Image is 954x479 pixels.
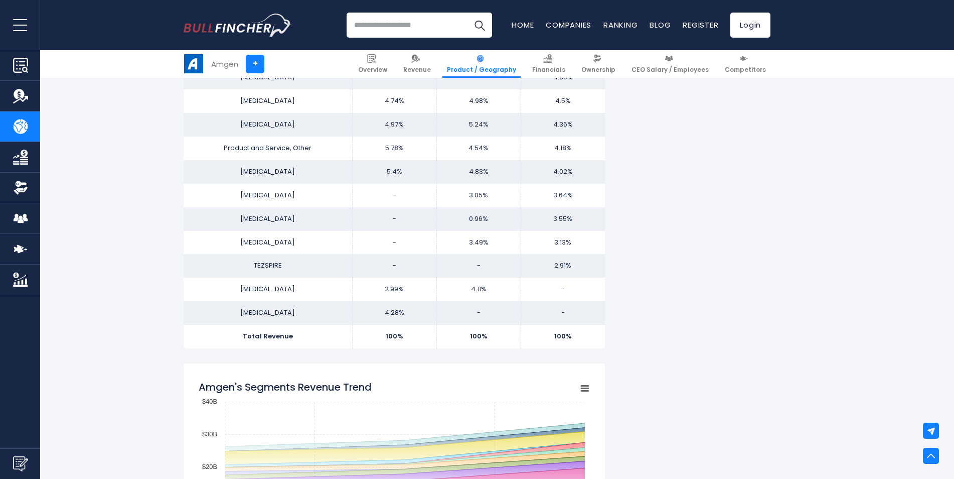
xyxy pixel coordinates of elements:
text: $30B [202,430,217,438]
span: Product / Geography [447,66,516,74]
td: 100% [521,325,605,348]
td: - [352,207,436,231]
div: Amgen [211,58,238,70]
a: Product / Geography [442,50,521,78]
td: 5.4% [352,160,436,184]
td: 4.28% [352,301,436,325]
a: Ownership [577,50,620,78]
span: Revenue [403,66,431,74]
td: [MEDICAL_DATA] [184,89,352,113]
a: Login [730,13,770,38]
a: CEO Salary / Employees [627,50,713,78]
img: AMGN logo [184,54,203,73]
td: 4.54% [436,137,521,160]
td: [MEDICAL_DATA] [184,160,352,184]
td: 100% [352,325,436,348]
td: 4.36% [521,113,605,137]
td: 3.05% [436,184,521,207]
td: 5.24% [436,113,521,137]
a: Revenue [399,50,435,78]
td: TEZSPIRE [184,254,352,278]
span: Financials [532,66,565,74]
td: 0.96% [436,207,521,231]
a: Register [683,20,718,30]
td: 100% [436,325,521,348]
td: - [436,254,521,278]
td: - [436,66,521,89]
td: 3.13% [521,231,605,255]
td: 4.83% [436,160,521,184]
td: [MEDICAL_DATA] [184,184,352,207]
a: Ranking [603,20,638,30]
a: Home [512,20,534,30]
td: 5.78% [352,137,436,160]
td: 3.49% [436,231,521,255]
td: - [436,301,521,325]
span: Ownership [581,66,615,74]
td: [MEDICAL_DATA] [184,113,352,137]
td: [MEDICAL_DATA] [184,231,352,255]
td: - [521,301,605,325]
td: [MEDICAL_DATA] [184,207,352,231]
span: Overview [358,66,387,74]
span: CEO Salary / Employees [631,66,709,74]
text: $20B [202,463,217,470]
td: 4.97% [352,113,436,137]
td: 2.99% [352,278,436,301]
a: Financials [528,50,570,78]
a: Go to homepage [184,14,291,37]
td: - [352,184,436,207]
a: Competitors [720,50,770,78]
td: - [352,231,436,255]
td: 2.91% [521,254,605,278]
a: Blog [650,20,671,30]
tspan: Amgen's Segments Revenue Trend [199,380,372,394]
img: Ownership [13,180,28,195]
td: [MEDICAL_DATA] [184,301,352,325]
td: - [352,66,436,89]
td: 4.5% [521,89,605,113]
text: $40B [202,398,217,405]
td: Product and Service, Other [184,137,352,160]
td: - [352,254,436,278]
button: Search [467,13,492,38]
td: Total Revenue [184,325,352,348]
td: - [521,278,605,301]
td: 3.55% [521,207,605,231]
td: 4.11% [436,278,521,301]
td: [MEDICAL_DATA] [184,278,352,301]
td: 4.98% [436,89,521,113]
a: Companies [546,20,591,30]
td: 4.68% [521,66,605,89]
a: + [246,55,264,73]
td: 4.74% [352,89,436,113]
td: 3.64% [521,184,605,207]
a: Overview [354,50,392,78]
span: Competitors [725,66,766,74]
img: Bullfincher logo [184,14,292,37]
td: 4.02% [521,160,605,184]
td: 4.18% [521,137,605,160]
td: [MEDICAL_DATA] [184,66,352,89]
